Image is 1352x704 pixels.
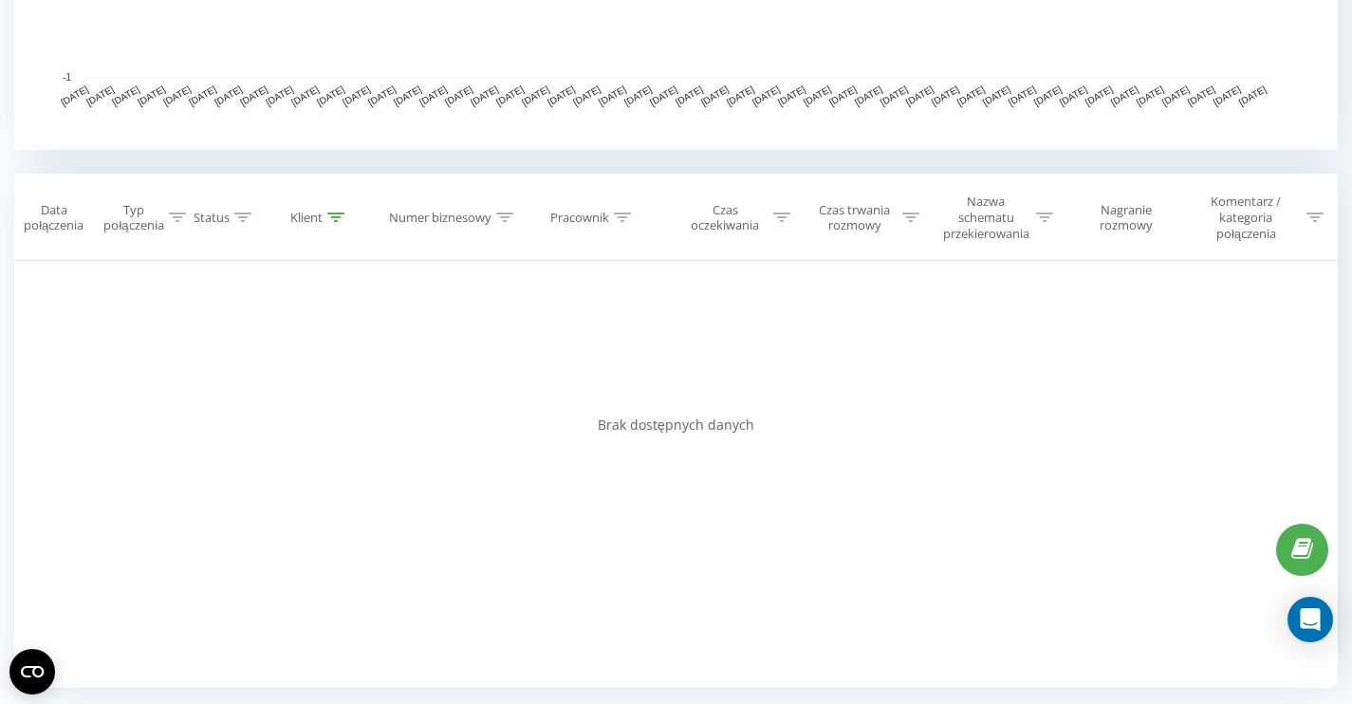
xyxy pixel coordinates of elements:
[520,83,551,107] text: [DATE]
[648,83,679,107] text: [DATE]
[853,83,884,107] text: [DATE]
[1109,83,1140,107] text: [DATE]
[981,83,1012,107] text: [DATE]
[9,649,55,695] button: Open CMP widget
[443,83,474,107] text: [DATE]
[941,194,1032,242] div: Nazwa schematu przekierowania
[699,83,731,107] text: [DATE]
[1075,202,1177,234] div: Nagranie rozmowy
[622,83,654,107] text: [DATE]
[417,83,449,107] text: [DATE]
[136,83,167,107] text: [DATE]
[776,83,807,107] text: [DATE]
[1135,83,1166,107] text: [DATE]
[14,416,1338,435] div: Brak dostępnych danych
[213,83,244,107] text: [DATE]
[389,210,491,226] div: Numer biznesowy
[930,83,961,107] text: [DATE]
[290,210,323,226] div: Klient
[469,83,500,107] text: [DATE]
[1287,597,1333,642] div: Open Intercom Messenger
[1191,194,1302,242] div: Komentarz / kategoria połączenia
[494,83,526,107] text: [DATE]
[674,83,705,107] text: [DATE]
[955,83,987,107] text: [DATE]
[1032,83,1064,107] text: [DATE]
[1007,83,1038,107] text: [DATE]
[1058,83,1089,107] text: [DATE]
[1160,83,1192,107] text: [DATE]
[63,72,71,83] text: -1
[904,83,935,107] text: [DATE]
[161,83,193,107] text: [DATE]
[546,83,577,107] text: [DATE]
[1237,83,1269,107] text: [DATE]
[812,202,898,234] div: Czas trwania rozmowy
[341,83,372,107] text: [DATE]
[315,83,346,107] text: [DATE]
[59,83,90,107] text: [DATE]
[392,83,423,107] text: [DATE]
[802,83,833,107] text: [DATE]
[366,83,398,107] text: [DATE]
[682,202,768,234] div: Czas oczekiwania
[1212,83,1243,107] text: [DATE]
[1186,83,1217,107] text: [DATE]
[750,83,782,107] text: [DATE]
[84,83,116,107] text: [DATE]
[571,83,602,107] text: [DATE]
[827,83,859,107] text: [DATE]
[289,83,321,107] text: [DATE]
[110,83,141,107] text: [DATE]
[725,83,756,107] text: [DATE]
[238,83,269,107] text: [DATE]
[1083,83,1115,107] text: [DATE]
[103,202,163,234] div: Typ połączenia
[194,210,230,226] div: Status
[15,202,92,234] div: Data połączenia
[187,83,218,107] text: [DATE]
[550,210,609,226] div: Pracownik
[879,83,910,107] text: [DATE]
[264,83,295,107] text: [DATE]
[597,83,628,107] text: [DATE]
